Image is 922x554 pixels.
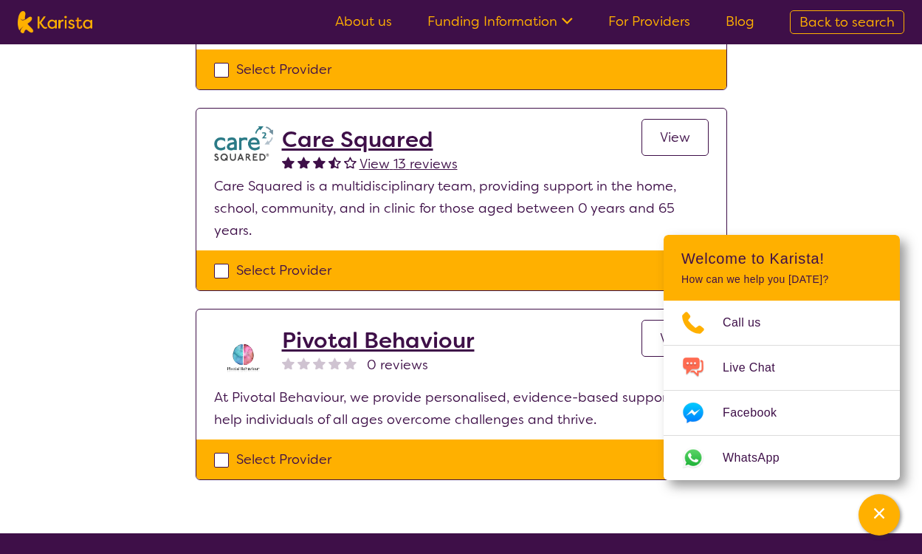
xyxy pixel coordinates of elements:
img: fullstar [313,156,326,168]
a: Back to search [790,10,904,34]
a: Blog [726,13,754,30]
h2: Welcome to Karista! [681,250,882,267]
div: Channel Menu [664,235,900,480]
p: At Pivotal Behaviour, we provide personalised, evidence-based support to help individuals of all ... [214,386,709,431]
span: Facebook [723,402,794,424]
img: halfstar [328,156,341,168]
span: Call us [723,312,779,334]
a: Web link opens in a new tab. [664,436,900,480]
a: Care Squared [282,126,458,153]
button: Channel Menu [859,494,900,536]
a: View 13 reviews [359,153,458,175]
img: nonereviewstar [297,357,310,369]
span: WhatsApp [723,447,797,469]
img: nonereviewstar [313,357,326,369]
img: watfhvlxxexrmzu5ckj6.png [214,126,273,161]
img: nonereviewstar [282,357,295,369]
span: 0 reviews [367,354,428,376]
a: View [641,320,709,357]
a: Pivotal Behaviour [282,327,475,354]
span: Live Chat [723,357,793,379]
a: Funding Information [427,13,573,30]
a: View [641,119,709,156]
img: fullstar [282,156,295,168]
img: nonereviewstar [328,357,341,369]
img: Karista logo [18,11,92,33]
span: View 13 reviews [359,155,458,173]
img: fullstar [297,156,310,168]
img: emptystar [344,156,357,168]
img: nonereviewstar [344,357,357,369]
img: wj9hjhqjgkysxqt1appg.png [214,327,273,386]
a: About us [335,13,392,30]
p: Care Squared is a multidisciplinary team, providing support in the home, school, community, and i... [214,175,709,242]
ul: Choose channel [664,301,900,480]
p: How can we help you [DATE]? [681,273,882,286]
span: View [660,129,690,146]
span: View [660,329,690,347]
a: For Providers [608,13,690,30]
span: Back to search [799,13,895,31]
